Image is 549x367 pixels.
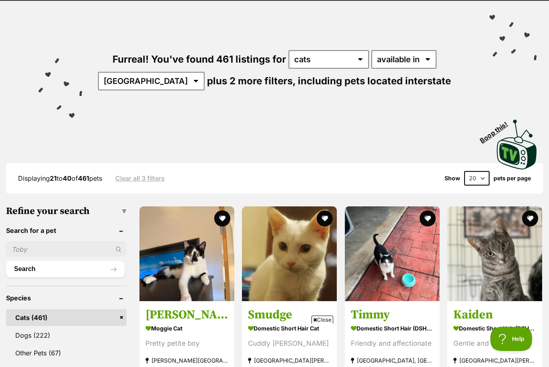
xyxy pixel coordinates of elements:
iframe: Advertisement [128,327,421,363]
img: Kaiden - Domestic Short Hair (DSH) Cat [447,206,542,301]
strong: 21 [50,174,57,182]
strong: Domestic Short Hair (DSH) Cat [351,322,434,334]
strong: Domestic Short Hair Cat [248,322,331,334]
span: Furreal! You've found 461 listings for [113,53,286,65]
span: Show [445,175,460,181]
strong: Domestic Short Hair (DSH) Cat [453,322,536,334]
div: Friendly and affectionate [351,338,434,349]
h3: Kaiden [453,307,536,322]
strong: [GEOGRAPHIC_DATA][PERSON_NAME][GEOGRAPHIC_DATA] [453,355,536,365]
strong: 40 [63,174,72,182]
span: including pets located interstate [298,75,451,87]
img: Samson - Moggie Cat [139,206,234,301]
h3: Smudge [248,307,331,322]
img: Smudge - Domestic Short Hair Cat [242,206,337,301]
button: favourite [522,210,538,226]
header: Search for a pet [6,227,127,234]
a: Boop this! [497,112,537,171]
strong: Moggie Cat [145,322,228,334]
button: Search [6,261,125,277]
span: plus 2 more filters, [207,75,295,87]
a: Other Pets (67) [6,345,127,361]
button: favourite [214,210,230,226]
label: pets per page [494,175,531,181]
img: Timmy - Domestic Short Hair (DSH) Cat [345,206,440,301]
h3: Refine your search [6,206,127,217]
header: Species [6,294,127,302]
h3: Timmy [351,307,434,322]
a: Dogs (222) [6,327,127,344]
input: Toby [6,242,127,257]
iframe: Help Scout Beacon - Open [490,327,533,351]
strong: 461 [78,174,89,182]
span: Displaying to of pets [18,174,102,182]
button: favourite [317,210,333,226]
span: Close [311,316,333,324]
span: Boop this! [479,115,516,144]
div: Gentle and Loving! [453,338,536,349]
strong: [GEOGRAPHIC_DATA], [GEOGRAPHIC_DATA] [351,355,434,365]
a: Cats (461) [6,309,127,326]
img: PetRescue TV logo [497,120,537,169]
button: favourite [420,210,436,226]
h3: [PERSON_NAME] [145,307,228,322]
a: Clear all 3 filters [115,175,165,182]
